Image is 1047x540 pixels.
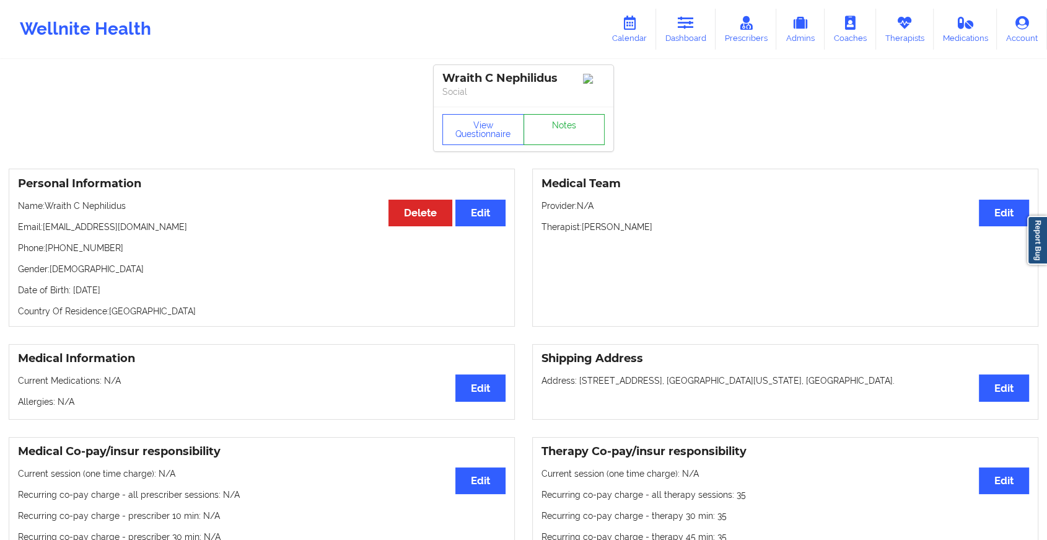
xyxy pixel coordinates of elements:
p: Gender: [DEMOGRAPHIC_DATA] [18,263,506,275]
button: Edit [455,200,506,226]
a: Report Bug [1027,216,1047,265]
p: Phone: [PHONE_NUMBER] [18,242,506,254]
h3: Medical Information [18,352,506,366]
p: Therapist: [PERSON_NAME] [541,221,1029,233]
p: Current Medications: N/A [18,374,506,387]
p: Current session (one time charge): N/A [541,467,1029,480]
h3: Medical Co-pay/insur responsibility [18,445,506,459]
h3: Personal Information [18,177,506,191]
button: Edit [455,467,506,494]
p: Provider: N/A [541,200,1029,212]
a: Dashboard [656,9,716,50]
p: Recurring co-pay charge - all therapy sessions : 35 [541,489,1029,501]
p: Address: [STREET_ADDRESS], [GEOGRAPHIC_DATA][US_STATE], [GEOGRAPHIC_DATA]. [541,374,1029,387]
p: Allergies: N/A [18,396,506,408]
a: Prescribers [716,9,777,50]
a: Therapists [876,9,934,50]
p: Country Of Residence: [GEOGRAPHIC_DATA] [18,305,506,317]
a: Notes [523,114,605,145]
button: Edit [979,467,1029,494]
p: Email: [EMAIL_ADDRESS][DOMAIN_NAME] [18,221,506,233]
div: Wraith C Nephilidus [442,71,605,86]
p: Date of Birth: [DATE] [18,284,506,296]
h3: Therapy Co-pay/insur responsibility [541,445,1029,459]
button: Edit [979,200,1029,226]
p: Recurring co-pay charge - therapy 30 min : 35 [541,510,1029,522]
a: Medications [934,9,997,50]
a: Calendar [603,9,656,50]
p: Name: Wraith C Nephilidus [18,200,506,212]
p: Social [442,86,605,98]
button: View Questionnaire [442,114,524,145]
button: Edit [979,374,1029,401]
button: Delete [388,200,452,226]
a: Account [997,9,1047,50]
h3: Medical Team [541,177,1029,191]
p: Current session (one time charge): N/A [18,467,506,480]
button: Edit [455,374,506,401]
a: Coaches [825,9,876,50]
h3: Shipping Address [541,352,1029,366]
p: Recurring co-pay charge - all prescriber sessions : N/A [18,489,506,501]
img: Image%2Fplaceholer-image.png [583,74,605,84]
a: Admins [776,9,825,50]
p: Recurring co-pay charge - prescriber 10 min : N/A [18,510,506,522]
